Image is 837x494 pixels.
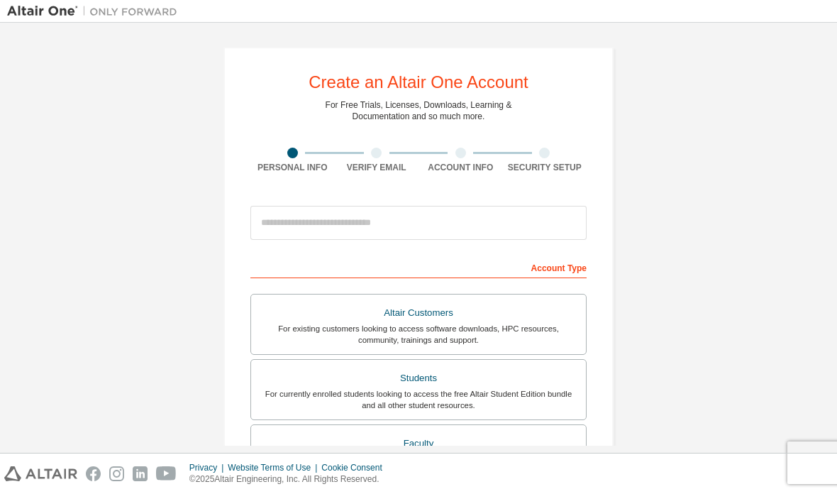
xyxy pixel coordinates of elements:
div: Verify Email [335,162,419,173]
img: instagram.svg [109,466,124,481]
div: Create an Altair One Account [309,74,528,91]
div: Website Terms of Use [228,462,321,473]
img: linkedin.svg [133,466,148,481]
div: Students [260,368,577,388]
div: Security Setup [503,162,587,173]
img: facebook.svg [86,466,101,481]
div: For existing customers looking to access software downloads, HPC resources, community, trainings ... [260,323,577,346]
div: Privacy [189,462,228,473]
div: For currently enrolled students looking to access the free Altair Student Edition bundle and all ... [260,388,577,411]
div: Account Type [250,256,587,278]
div: Altair Customers [260,303,577,323]
div: Cookie Consent [321,462,390,473]
div: For Free Trials, Licenses, Downloads, Learning & Documentation and so much more. [326,99,512,122]
img: altair_logo.svg [4,466,77,481]
img: youtube.svg [156,466,177,481]
div: Account Info [418,162,503,173]
div: Faculty [260,434,577,454]
img: Altair One [7,4,184,18]
p: © 2025 Altair Engineering, Inc. All Rights Reserved. [189,473,391,485]
div: Personal Info [250,162,335,173]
